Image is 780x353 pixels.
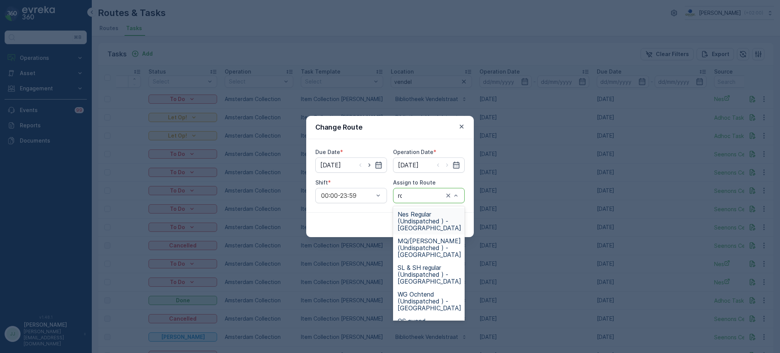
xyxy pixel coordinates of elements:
[398,291,461,311] span: WG Ochtend (Undispatched ) - [GEOGRAPHIC_DATA]
[398,318,461,338] span: OS avond (Undispatched ) - [GEOGRAPHIC_DATA]
[393,149,433,155] label: Operation Date
[393,179,436,186] label: Assign to Route
[315,122,363,133] p: Change Route
[315,149,340,155] label: Due Date
[398,211,461,231] span: Nes Regular (Undispatched ) - [GEOGRAPHIC_DATA]
[398,264,461,285] span: SL & SH regular (Undispatched ) - [GEOGRAPHIC_DATA]
[315,157,387,173] input: dd/mm/yyyy
[393,157,465,173] input: dd/mm/yyyy
[315,179,328,186] label: Shift
[398,237,461,258] span: MQ/[PERSON_NAME] (Undispatched ) - [GEOGRAPHIC_DATA]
